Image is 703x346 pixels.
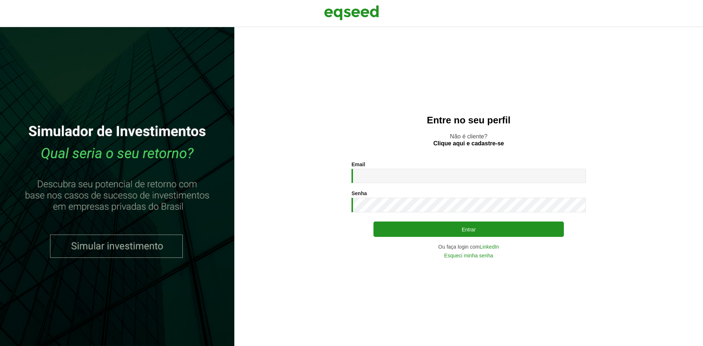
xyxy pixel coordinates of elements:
[480,244,499,249] a: LinkedIn
[351,191,367,196] label: Senha
[351,162,365,167] label: Email
[324,4,379,22] img: EqSeed Logo
[444,253,493,258] a: Esqueci minha senha
[249,133,688,147] p: Não é cliente?
[249,115,688,126] h2: Entre no seu perfil
[434,141,504,146] a: Clique aqui e cadastre-se
[373,222,564,237] button: Entrar
[351,244,586,249] div: Ou faça login com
